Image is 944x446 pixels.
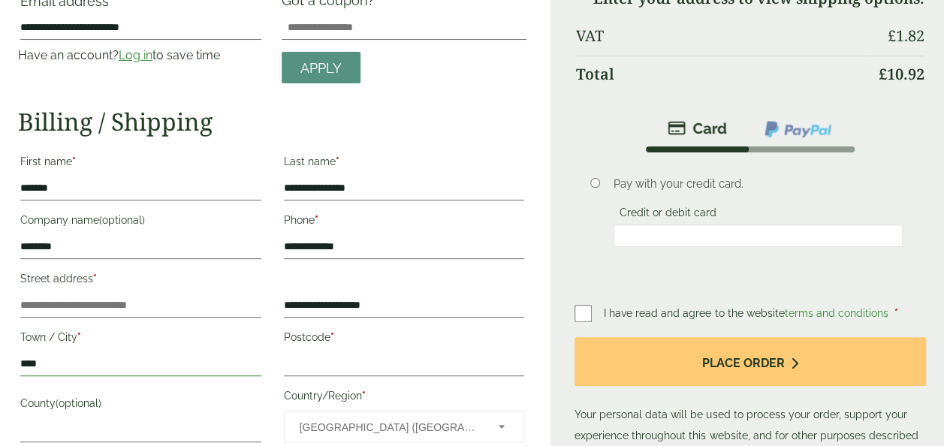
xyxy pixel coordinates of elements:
[330,331,334,343] abbr: required
[894,307,897,319] abbr: required
[888,26,896,46] span: £
[604,307,891,319] span: I have read and agree to the website
[56,397,101,409] span: (optional)
[77,331,81,343] abbr: required
[18,107,526,136] h2: Billing / Shipping
[879,64,924,84] bdi: 10.92
[668,119,727,137] img: stripe.png
[784,307,888,319] a: terms and conditions
[888,26,924,46] bdi: 1.82
[576,56,868,92] th: Total
[72,155,76,167] abbr: required
[576,18,868,54] th: VAT
[300,60,342,77] span: Apply
[284,151,525,176] label: Last name
[614,206,722,223] label: Credit or debit card
[362,390,366,402] abbr: required
[99,214,145,226] span: (optional)
[618,229,898,243] iframe: Secure card payment input frame
[879,64,887,84] span: £
[18,47,264,65] p: Have an account? to save time
[763,119,833,139] img: ppcp-gateway.png
[284,385,525,411] label: Country/Region
[282,52,360,84] a: Apply
[20,327,261,352] label: Town / City
[575,337,926,386] button: Place order
[20,151,261,176] label: First name
[284,327,525,352] label: Postcode
[119,48,152,62] a: Log in
[284,209,525,235] label: Phone
[614,176,903,192] p: Pay with your credit card.
[93,273,97,285] abbr: required
[336,155,339,167] abbr: required
[284,411,525,442] span: Country/Region
[20,209,261,235] label: Company name
[300,411,479,443] span: United Kingdom (UK)
[20,268,261,294] label: Street address
[20,393,261,418] label: County
[315,214,318,226] abbr: required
